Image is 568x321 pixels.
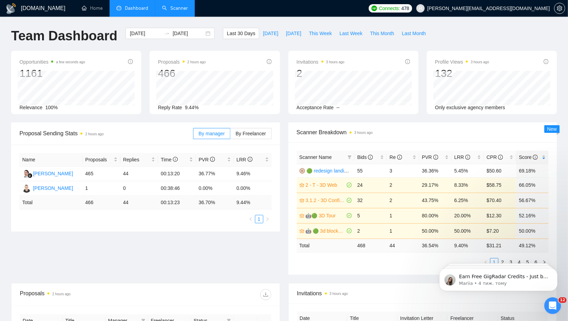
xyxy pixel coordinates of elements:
[120,167,158,181] td: 44
[299,183,304,187] span: crown
[419,223,451,239] td: 50.00%
[401,5,409,12] span: 478
[405,59,410,64] span: info-circle
[354,131,373,135] time: 3 hours ago
[130,30,161,37] input: Start date
[128,59,133,64] span: info-circle
[234,167,272,181] td: 9.46%
[484,208,516,223] td: $12.30
[237,157,253,162] span: LRR
[20,289,145,300] div: Proposals
[516,239,549,252] td: 49.12 %
[309,30,332,37] span: This Week
[398,28,430,39] button: Last Month
[454,154,470,160] span: LRR
[306,212,346,219] a: 🤖🟢 3D Tour
[451,223,484,239] td: 50.00%
[185,105,199,110] span: 9.44%
[19,58,85,66] span: Opportunities
[158,167,196,181] td: 00:13:20
[330,292,348,296] time: 3 hours ago
[484,193,516,208] td: $70.40
[196,167,234,181] td: 36.77%
[418,6,423,11] span: user
[297,105,334,110] span: Acceptance Rate
[33,170,73,177] div: [PERSON_NAME]
[397,155,402,160] span: info-circle
[249,217,253,221] span: left
[387,193,419,208] td: 2
[30,20,120,192] span: Earn Free GigRadar Credits - Just by Sharing Your Story! 💬 Want more credits for sending proposal...
[259,28,282,39] button: [DATE]
[435,67,489,80] div: 132
[263,215,272,223] button: right
[19,196,82,209] td: Total
[516,177,549,193] td: 66.05%
[158,105,182,110] span: Reply Rate
[484,177,516,193] td: $58.75
[158,58,206,66] span: Proposals
[173,30,204,37] input: End date
[196,196,234,209] td: 36.70 %
[370,30,394,37] span: This Month
[465,155,470,160] span: info-circle
[299,168,393,174] a: 🛞 🟢 redesign landing page (animat*) | 3D
[22,169,31,178] img: MK
[11,28,117,44] h1: Team Dashboard
[297,289,549,298] span: Invitations
[82,196,120,209] td: 466
[158,181,196,196] td: 00:38:46
[347,213,352,218] span: check-circle
[117,6,121,10] span: dashboard
[120,181,158,196] td: 0
[422,154,438,160] span: PVR
[227,30,255,37] span: Last 30 Days
[52,292,71,296] time: 2 hours ago
[471,60,489,64] time: 3 hours ago
[354,164,387,177] td: 55
[336,105,339,110] span: --
[299,198,304,203] span: crown
[366,28,398,39] button: This Month
[19,67,85,80] div: 1161
[419,164,451,177] td: 36.36%
[326,60,345,64] time: 3 hours ago
[120,196,158,209] td: 44
[82,181,120,196] td: 1
[299,154,332,160] span: Scanner Name
[19,153,82,167] th: Name
[82,153,120,167] th: Proposals
[451,177,484,193] td: 8.33%
[451,208,484,223] td: 20.00%
[354,208,387,223] td: 5
[390,154,402,160] span: Re
[451,239,484,252] td: 9.40 %
[123,156,150,163] span: Replies
[347,183,352,187] span: check-circle
[158,67,206,80] div: 466
[82,5,103,11] a: homeHome
[305,28,336,39] button: This Week
[297,58,345,66] span: Invitations
[45,105,58,110] span: 100%
[371,6,377,11] img: upwork-logo.png
[22,184,31,193] img: AM
[336,28,366,39] button: Last Week
[379,5,400,12] span: Connects:
[210,157,215,162] span: info-circle
[533,155,538,160] span: info-circle
[30,27,120,33] p: Message from Mariia, sent 4 тиж. тому
[554,6,565,11] span: setting
[357,154,373,160] span: Bids
[56,60,85,64] time: a few seconds ago
[19,105,42,110] span: Relevance
[516,193,549,208] td: 56.67%
[346,152,353,162] span: filter
[306,196,346,204] a: 3.1.2 - 3D Configurator
[554,3,565,14] button: setting
[234,196,272,209] td: 9.44 %
[33,184,73,192] div: [PERSON_NAME]
[120,153,158,167] th: Replies
[451,164,484,177] td: 5.45%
